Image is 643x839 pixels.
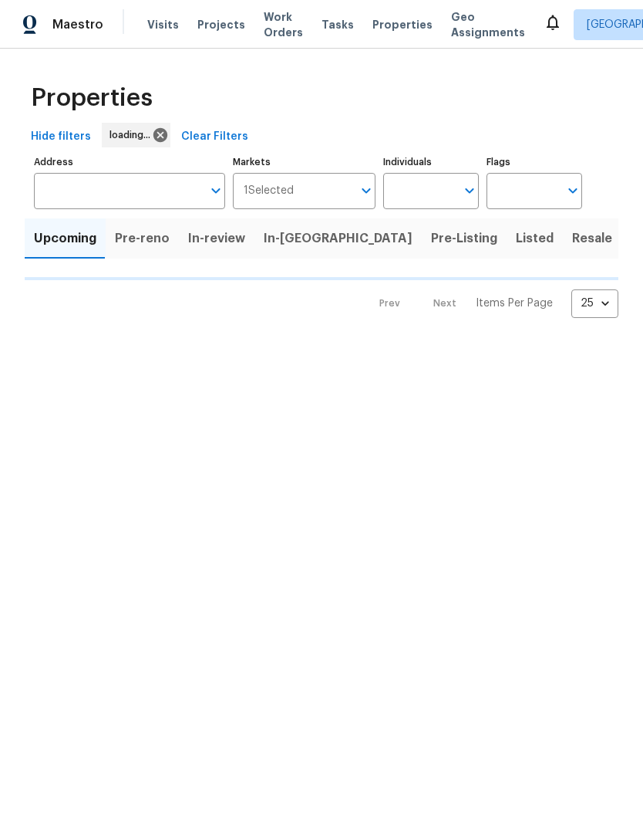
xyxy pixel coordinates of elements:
[109,127,157,143] span: loading...
[431,228,497,249] span: Pre-Listing
[264,228,412,249] span: In-[GEOGRAPHIC_DATA]
[264,9,303,40] span: Work Orders
[451,9,525,40] span: Geo Assignments
[115,228,170,249] span: Pre-reno
[355,180,377,201] button: Open
[31,127,91,147] span: Hide filters
[571,283,618,323] div: 25
[459,180,480,201] button: Open
[383,157,479,167] label: Individuals
[244,184,294,198] span: 1 Selected
[476,296,553,311] p: Items Per Page
[34,228,96,249] span: Upcoming
[175,123,254,151] button: Clear Filters
[181,127,248,147] span: Clear Filters
[321,19,354,30] span: Tasks
[572,228,612,249] span: Resale
[562,180,584,201] button: Open
[205,180,227,201] button: Open
[372,17,433,32] span: Properties
[188,228,245,249] span: In-review
[516,228,554,249] span: Listed
[102,123,170,147] div: loading...
[147,17,179,32] span: Visits
[34,157,225,167] label: Address
[31,90,153,106] span: Properties
[52,17,103,32] span: Maestro
[25,123,97,151] button: Hide filters
[233,157,376,167] label: Markets
[365,289,618,318] nav: Pagination Navigation
[486,157,582,167] label: Flags
[197,17,245,32] span: Projects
